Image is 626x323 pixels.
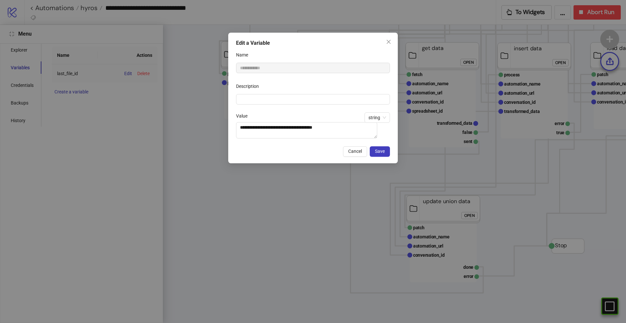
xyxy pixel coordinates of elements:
[236,122,377,138] textarea: Value
[236,50,252,60] label: Name
[236,39,390,47] div: Edit a Variable
[368,113,386,122] span: string
[236,63,390,73] input: Name
[383,37,394,47] button: Close
[343,146,367,157] button: Cancel
[236,94,390,105] input: Description
[348,149,362,154] span: Cancel
[370,146,390,157] button: Save
[375,149,385,154] span: Save
[236,81,263,91] label: Description
[386,39,391,44] span: close
[236,112,252,120] label: Value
